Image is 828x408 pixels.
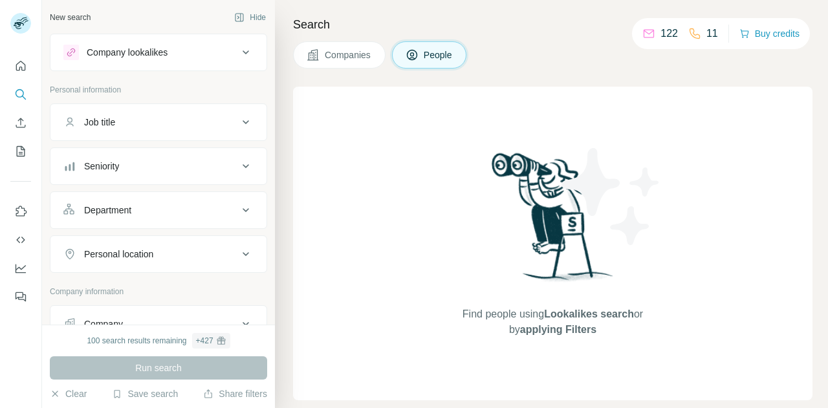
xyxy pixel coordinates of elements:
button: My lists [10,140,31,163]
div: Company lookalikes [87,46,168,59]
button: Search [10,83,31,106]
img: Surfe Illustration - Stars [553,138,670,255]
p: 122 [660,26,678,41]
div: Department [84,204,131,217]
div: + 427 [196,335,213,347]
p: 11 [706,26,718,41]
button: Department [50,195,267,226]
p: Personal information [50,84,267,96]
span: applying Filters [520,324,596,335]
button: Share filters [203,387,267,400]
button: Buy credits [739,25,800,43]
button: Use Surfe API [10,228,31,252]
div: 100 search results remaining [87,333,230,349]
button: Seniority [50,151,267,182]
button: Company [50,308,267,339]
button: Dashboard [10,257,31,280]
span: Lookalikes search [544,308,634,319]
button: Save search [112,387,178,400]
p: Company information [50,286,267,297]
div: Job title [84,116,115,129]
h4: Search [293,16,812,34]
div: New search [50,12,91,23]
span: People [424,48,453,61]
button: Clear [50,387,87,400]
span: Find people using or by [449,306,656,338]
div: Personal location [84,248,153,261]
div: Seniority [84,160,119,173]
span: Companies [325,48,372,61]
img: Surfe Illustration - Woman searching with binoculars [486,149,620,294]
button: Personal location [50,239,267,270]
button: Hide [225,8,275,27]
button: Feedback [10,285,31,308]
div: Company [84,317,123,330]
button: Company lookalikes [50,37,267,68]
button: Job title [50,107,267,138]
button: Enrich CSV [10,111,31,134]
button: Quick start [10,54,31,78]
button: Use Surfe on LinkedIn [10,200,31,223]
